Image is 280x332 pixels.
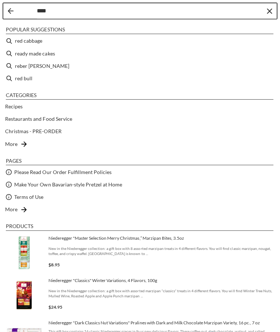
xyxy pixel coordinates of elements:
[4,35,277,47] li: red cabbage
[49,234,274,240] span: Niederegger "Master Selection Merry Christmas,” Marzipan Bites, 3.5oz
[4,47,277,59] li: ready made cakes
[4,112,277,125] li: Restaurants and Food Service
[4,202,277,215] li: More
[6,127,62,135] a: Christmas - PRE-ORDER
[7,276,274,312] a: Niederegger Kassiker VariationenNiederegger "Classics" Winter Variations, 4 Flavors, 100gNew in t...
[15,167,112,175] a: Please Read Our Order Fulfillment Policies
[4,59,277,72] li: reber mozart
[4,190,277,202] li: Terms of Use
[7,157,273,165] li: Pages
[4,100,277,112] li: Recipes
[4,72,277,84] li: red bull
[7,233,43,270] img: Niederegger Master Selectin Merry Christmas
[7,276,43,312] img: Niederegger Kassiker Variationen
[49,319,274,325] span: Niederegger "Dark Classics Nut Variations" Pralines with Dark and Milk Chocolate Marzipan Variety...
[4,273,277,315] li: Niederegger "Classics" Winter Variations, 4 Flavors, 100g
[9,8,15,14] button: Back
[4,165,277,178] li: Please Read Our Order Fulfillment Policies
[4,125,277,137] li: Christmas - PRE-ORDER
[4,137,277,150] li: More
[4,231,277,273] li: Niederegger "Master Selection Merry Christmas,” Marzipan Bites, 3.5oz
[49,277,274,282] span: Niederegger "Classics" Winter Variations, 4 Flavors, 100g
[15,179,123,188] a: Make Your Own Bavarian-style Pretzel at Home
[7,26,273,34] li: Popular suggestions
[49,245,274,255] span: New in the Niederegger collection: a gift box with 8 assorted marzipan treats in 4 different flav...
[7,222,273,230] li: Products
[7,233,274,270] a: Niederegger Master Selectin Merry ChristmasNiederegger "Master Selection Merry Christmas,” Marzip...
[49,261,61,266] span: $8.95
[15,192,44,200] a: Terms of Use
[49,287,274,297] span: New in the Niederegger collection: a gift box with assorted marzipan "classics" treats in 4 diffe...
[6,102,24,110] a: Recipes
[266,7,273,15] button: Clear
[49,303,63,309] span: $24.95
[6,114,73,123] a: Restaurants and Food Service
[7,92,273,99] li: Categories
[4,178,277,190] li: Make Your Own Bavarian-style Pretzel at Home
